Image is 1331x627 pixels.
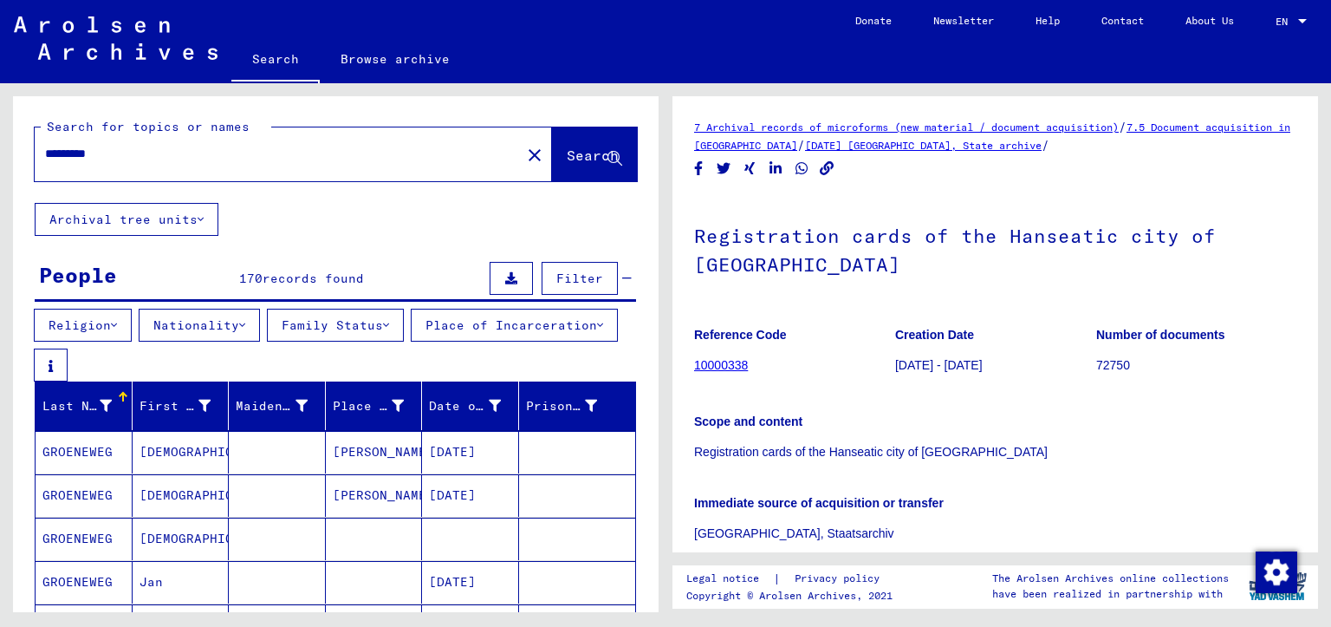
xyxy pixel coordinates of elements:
div: Maiden Name [236,392,329,420]
div: | [686,570,900,588]
mat-header-cell: Prisoner # [519,382,636,430]
mat-header-cell: Date of Birth [422,382,519,430]
span: 170 [239,271,263,286]
a: Legal notice [686,570,773,588]
span: / [797,137,805,153]
div: Last Name [42,397,112,415]
button: Copy link [818,158,836,180]
p: have been realized in partnership with [992,586,1229,602]
button: Filter [542,262,618,295]
img: Change consent [1256,552,1297,593]
mat-header-cell: Last Name [36,382,133,430]
p: The Arolsen Archives online collections [992,571,1229,586]
div: Last Name [42,392,133,420]
button: Share on Xing [741,158,759,180]
a: Browse archive [320,38,471,80]
span: Search [567,147,619,164]
div: Prisoner # [526,392,620,420]
b: Immediate source of acquisition or transfer [694,496,944,510]
b: Number of documents [1096,328,1225,342]
div: Maiden Name [236,397,308,415]
mat-cell: GROENEWEG [36,431,133,474]
mat-label: Search for topics or names [47,119,250,134]
div: Prisoner # [526,397,598,415]
mat-cell: [DEMOGRAPHIC_DATA] [133,474,230,517]
div: First Name [140,397,211,415]
button: Share on WhatsApp [793,158,811,180]
div: Place of Birth [333,397,405,415]
mat-cell: Jan [133,561,230,604]
mat-header-cell: Place of Birth [326,382,423,430]
b: Creation Date [895,328,974,342]
mat-cell: GROENEWEG [36,561,133,604]
button: Place of Incarceration [411,309,618,342]
a: 7 Archival records of microforms (new material / document acquisition) [694,121,1119,134]
mat-header-cell: First Name [133,382,230,430]
p: 72750 [1096,356,1296,375]
span: / [1119,119,1126,134]
button: Share on Twitter [715,158,733,180]
h1: Registration cards of the Hanseatic city of [GEOGRAPHIC_DATA] [694,196,1296,301]
p: Registration cards of the Hanseatic city of [GEOGRAPHIC_DATA] [694,443,1296,461]
button: Search [552,127,637,181]
div: Date of Birth [429,392,523,420]
a: [DATE] [GEOGRAPHIC_DATA], State archive [805,139,1042,152]
button: Share on Facebook [690,158,708,180]
mat-cell: [DATE] [422,561,519,604]
b: Scope and content [694,415,802,428]
a: Privacy policy [781,570,900,588]
button: Nationality [139,309,260,342]
button: Religion [34,309,132,342]
mat-cell: [DATE] [422,474,519,517]
div: Date of Birth [429,397,501,415]
p: Copyright © Arolsen Archives, 2021 [686,588,900,604]
mat-cell: GROENEWEG [36,518,133,560]
mat-icon: close [524,145,545,166]
a: Search [231,38,320,83]
a: 10000338 [694,358,748,372]
p: [DATE] - [DATE] [895,356,1095,375]
span: / [1042,137,1049,153]
mat-cell: [DEMOGRAPHIC_DATA] [133,431,230,474]
div: Place of Birth [333,392,426,420]
button: Archival tree units [35,203,218,236]
img: Arolsen_neg.svg [14,16,218,60]
img: yv_logo.png [1245,565,1310,608]
button: Clear [517,137,552,172]
p: [GEOGRAPHIC_DATA], Staatsarchiv [694,525,1296,543]
mat-cell: [PERSON_NAME] [326,431,423,474]
span: records found [263,271,364,286]
mat-cell: [PERSON_NAME] [326,474,423,517]
span: Filter [556,271,603,286]
mat-cell: [DATE] [422,431,519,474]
div: First Name [140,392,233,420]
span: EN [1276,16,1295,28]
b: Reference Code [694,328,787,342]
button: Family Status [267,309,404,342]
mat-cell: GROENEWEG [36,474,133,517]
div: People [39,259,117,291]
button: Share on LinkedIn [767,158,785,180]
mat-header-cell: Maiden Name [229,382,326,430]
mat-cell: [DEMOGRAPHIC_DATA] [133,518,230,560]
